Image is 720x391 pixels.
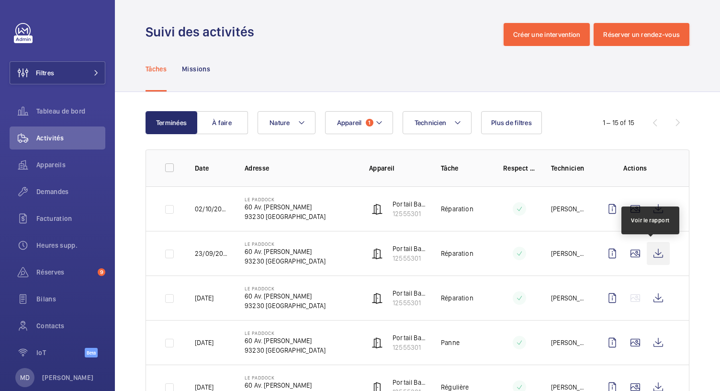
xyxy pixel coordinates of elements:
span: Activités [36,133,105,143]
p: Portail Battant Sortie [393,244,426,253]
img: automatic_door.svg [371,248,383,259]
button: Plus de filtres [481,111,542,134]
button: À faire [196,111,248,134]
span: Demandes [36,187,105,196]
p: Réparation [441,204,473,214]
div: 1 – 15 of 15 [603,118,634,127]
p: 93230 [GEOGRAPHIC_DATA] [245,345,326,355]
button: Terminées [146,111,197,134]
img: automatic_door.svg [371,203,383,215]
p: [PERSON_NAME] [42,373,94,382]
p: Tâche [441,163,488,173]
p: Le Paddock [245,286,326,291]
span: Filtres [36,68,54,78]
p: Le Paddock [245,241,326,247]
p: 60 Av. [PERSON_NAME] [245,380,326,390]
h1: Suivi des activités [146,23,260,41]
p: Missions [182,64,210,74]
p: 12555301 [393,298,426,308]
p: 02/10/2025 [195,204,229,214]
span: Contacts [36,321,105,331]
p: 12555301 [393,253,426,263]
p: Date [195,163,229,173]
span: Tableau de bord [36,106,105,116]
p: Respect délai [503,163,536,173]
p: Portail Battant Sortie [393,333,426,343]
p: Réparation [441,249,473,258]
p: MD [20,373,30,382]
p: 93230 [GEOGRAPHIC_DATA] [245,212,326,221]
p: [DATE] [195,293,214,303]
p: [PERSON_NAME] [551,249,585,258]
span: Technicien [415,119,447,126]
p: 12555301 [393,209,426,218]
span: Plus de filtres [491,119,532,126]
span: IoT [36,348,85,357]
button: Nature [258,111,315,134]
p: Appareil [369,163,426,173]
p: 60 Av. [PERSON_NAME] [245,291,326,301]
p: 60 Av. [PERSON_NAME] [245,336,326,345]
p: 60 Av. [PERSON_NAME] [245,247,326,256]
span: Appareils [36,160,105,170]
p: 60 Av. [PERSON_NAME] [245,202,326,212]
span: Bilans [36,294,105,304]
button: Réserver un rendez-vous [594,23,689,46]
img: automatic_door.svg [371,292,383,304]
p: Tâches [146,64,167,74]
span: Heures supp. [36,241,105,250]
p: [PERSON_NAME] [551,293,585,303]
img: automatic_door.svg [371,337,383,348]
p: 12555301 [393,343,426,352]
div: Voir le rapport [631,216,670,225]
span: Nature [270,119,290,126]
span: Beta [85,348,98,357]
p: Réparation [441,293,473,303]
span: 1 [366,119,373,126]
p: Le Paddock [245,375,326,380]
button: Créer une intervention [504,23,590,46]
p: 93230 [GEOGRAPHIC_DATA] [245,256,326,266]
span: Réserves [36,267,94,277]
p: Actions [601,163,670,173]
p: 23/09/2025 [195,249,229,258]
p: Technicien [551,163,585,173]
p: Portail Battant Sortie [393,288,426,298]
span: Appareil [337,119,362,126]
button: Filtres [10,61,105,84]
p: Portail Battant Sortie [393,199,426,209]
p: Le Paddock [245,330,326,336]
p: 93230 [GEOGRAPHIC_DATA] [245,301,326,310]
p: [PERSON_NAME] [551,204,585,214]
span: Facturation [36,214,105,223]
button: Technicien [403,111,472,134]
span: 9 [98,268,105,276]
p: [PERSON_NAME] [551,338,585,347]
p: Panne [441,338,460,347]
p: [DATE] [195,338,214,347]
p: Adresse [245,163,354,173]
p: Portail Battant Sortie [393,378,426,387]
button: Appareil1 [325,111,393,134]
p: Le Paddock [245,196,326,202]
